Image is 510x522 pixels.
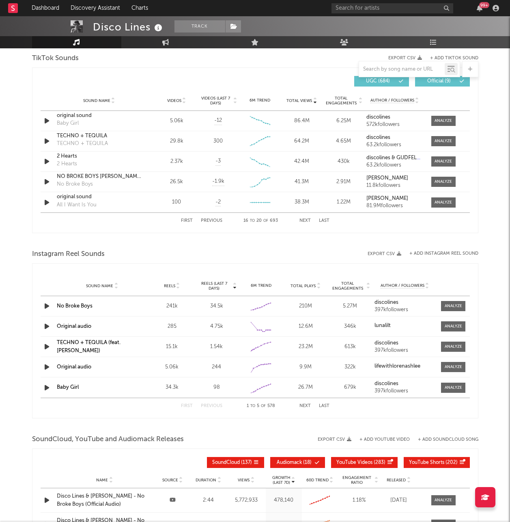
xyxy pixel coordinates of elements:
[374,381,435,387] a: discolines
[201,404,222,408] button: Previous
[167,98,181,103] span: Videos
[354,76,409,87] button: UGC(684)
[366,115,423,120] a: discolines
[319,404,329,408] button: Last
[212,460,252,465] span: ( 137 )
[359,438,410,442] button: + Add YouTube Video
[285,343,326,351] div: 23.2M
[374,323,435,329] a: lunalilt
[366,135,423,141] a: discolines
[196,363,237,371] div: 244
[239,216,283,226] div: 16 20 693
[381,283,424,288] span: Author / Followers
[96,478,108,483] span: Name
[261,404,266,408] span: of
[368,251,401,256] button: Export CSV
[196,281,232,291] span: Reels (last 7 days)
[330,363,370,371] div: 322k
[340,475,374,485] span: Engagement Ratio
[325,158,362,166] div: 430k
[359,66,445,73] input: Search by song name or URL
[193,496,225,505] div: 2:44
[366,155,423,161] a: discolines & GUDFELLA MUSIC
[272,480,291,485] p: (Last 7d)
[409,251,478,256] button: + Add Instagram Reel Sound
[196,343,237,351] div: 1.54k
[366,135,390,140] strong: discolines
[336,460,372,465] span: YouTube Videos
[383,496,415,505] div: [DATE]
[57,385,79,390] a: Baby Girl
[479,2,489,8] div: 99 +
[272,475,291,480] p: Growth
[351,438,410,442] div: + Add YouTube Video
[374,388,435,394] div: 397k followers
[366,122,423,128] div: 572k followers
[57,364,91,370] a: Original audio
[57,193,142,201] div: original sound
[57,492,153,508] div: Disco Lines & [PERSON_NAME] - No Broke Boys (Official Audio)
[152,383,192,392] div: 34.3k
[196,323,237,331] div: 4.75k
[32,54,79,63] span: TikTok Sounds
[215,198,221,206] span: -2
[277,460,302,465] span: Audiomack
[57,132,142,140] div: TECHNO + TEQUILA
[374,348,435,353] div: 397k followers
[83,98,110,103] span: Sound Name
[57,112,142,120] a: original sound
[213,137,223,145] div: 300
[57,160,77,168] div: 2 Hearts
[283,137,321,145] div: 64.2M
[268,496,300,505] div: 478,140
[374,381,398,386] strong: discolines
[199,96,232,106] span: Videos (last 7 days)
[331,3,453,13] input: Search for artists
[359,79,397,84] span: UGC ( 684 )
[374,340,435,346] a: discolines
[366,175,423,181] a: [PERSON_NAME]
[152,343,192,351] div: 15.1k
[477,5,482,11] button: 99+
[422,56,478,61] button: + Add TikTok Sound
[330,281,366,291] span: Total Engagements
[158,198,196,206] div: 100
[212,178,224,186] span: -1.9k
[420,79,458,84] span: Official ( 9 )
[57,324,91,329] a: Original audio
[57,173,142,181] a: NO BROKE BOYS [PERSON_NAME] REMIX
[366,115,390,120] strong: discolines
[57,152,142,160] div: 2 Hearts
[196,383,237,392] div: 98
[275,460,313,465] span: ( 18 )
[325,117,362,125] div: 6.25M
[366,183,423,188] div: 11.8k followers
[299,219,311,223] button: Next
[57,303,93,309] a: No Broke Boys
[241,283,282,289] div: 6M Trend
[285,302,326,310] div: 210M
[374,340,398,346] strong: discolines
[374,323,391,328] strong: lunalilt
[285,323,326,331] div: 12.6M
[158,178,196,186] div: 26.5k
[32,249,105,259] span: Instagram Reel Sounds
[152,363,192,371] div: 5.06k
[330,383,370,392] div: 679k
[374,300,435,305] a: discolines
[250,219,255,223] span: to
[86,284,113,288] span: Sound Name
[366,142,423,148] div: 63.2k followers
[215,157,221,165] span: -3
[250,404,255,408] span: to
[366,196,408,201] strong: [PERSON_NAME]
[330,302,370,310] div: 5.27M
[410,438,478,442] button: + Add SoundCloud Song
[57,119,79,128] div: Baby Girl
[336,460,385,465] span: ( 283 )
[57,180,93,188] div: No Broke Boys
[299,404,311,408] button: Next
[152,302,192,310] div: 241k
